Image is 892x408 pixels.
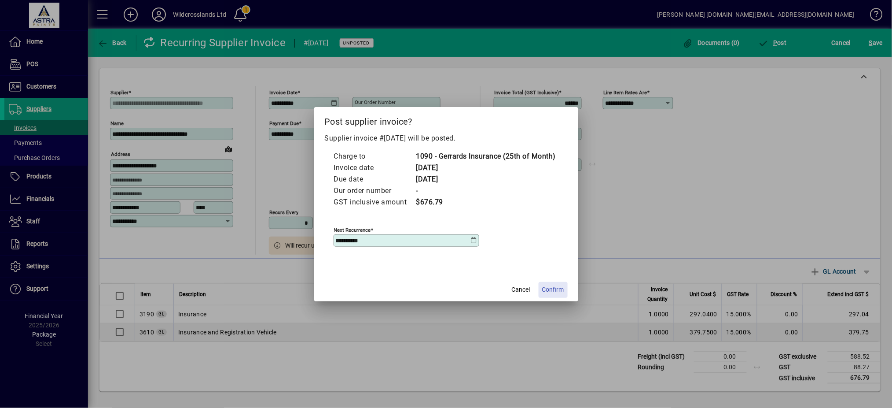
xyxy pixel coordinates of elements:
td: $676.79 [416,197,556,208]
button: Cancel [507,282,535,298]
td: GST inclusive amount [334,197,416,208]
td: [DATE] [416,174,556,185]
td: - [416,185,556,197]
button: Confirm [539,282,568,298]
td: Invoice date [334,162,416,174]
p: Supplier invoice #[DATE] will be posted. [325,133,568,144]
span: Confirm [542,285,564,294]
td: [DATE] [416,162,556,174]
td: Due date [334,174,416,185]
td: Charge to [334,151,416,162]
span: Cancel [512,285,530,294]
td: 1090 - Gerrards Insurance (25th of Month) [416,151,556,162]
mat-label: Next recurrence [334,226,371,233]
td: Our order number [334,185,416,197]
h2: Post supplier invoice? [314,107,578,133]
